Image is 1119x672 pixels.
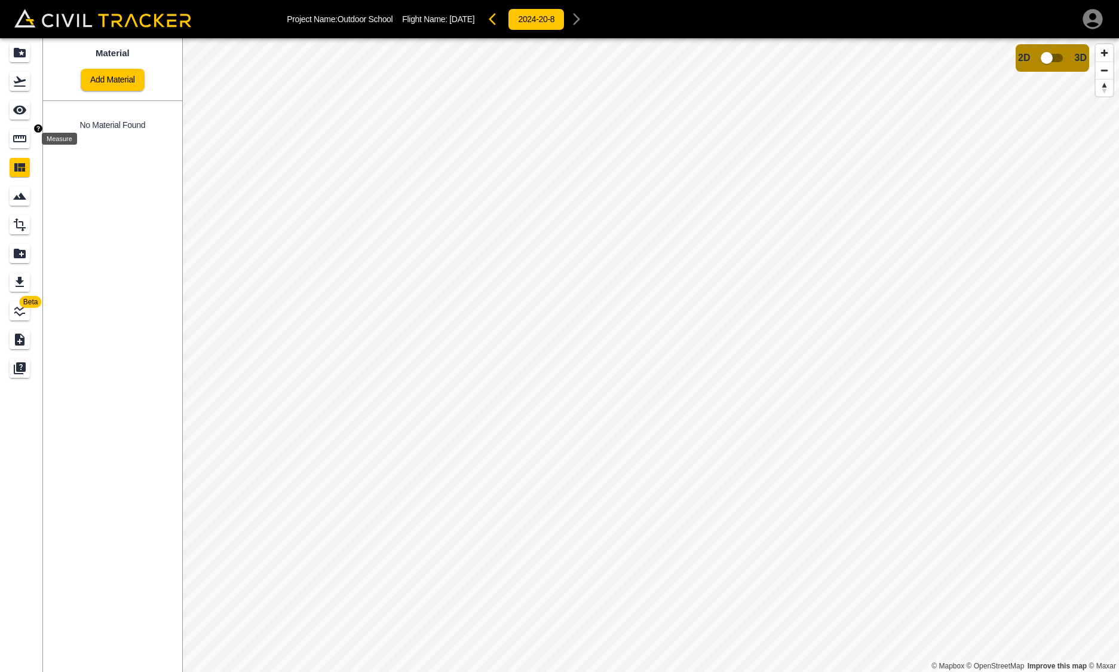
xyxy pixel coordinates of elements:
a: Mapbox [931,662,964,670]
button: Zoom out [1096,62,1113,79]
p: Flight Name: [402,14,474,24]
button: Reset bearing to north [1096,79,1113,96]
a: Maxar [1089,662,1116,670]
button: Zoom in [1096,44,1113,62]
span: 3D [1075,53,1087,63]
p: Project Name: Outdoor School [287,14,393,24]
img: Civil Tracker [14,9,191,27]
div: Measure [42,133,77,145]
span: [DATE] [449,14,474,24]
span: 2D [1018,53,1030,63]
canvas: Map [182,38,1119,672]
a: OpenStreetMap [967,662,1025,670]
button: 2024-20-8 [508,8,565,30]
a: Map feedback [1028,662,1087,670]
